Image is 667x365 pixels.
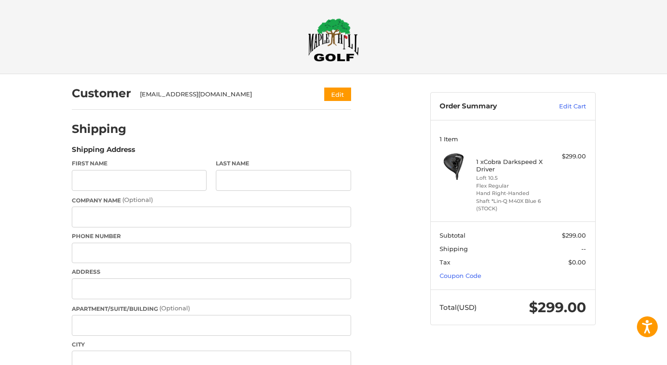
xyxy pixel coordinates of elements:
span: $0.00 [568,258,586,266]
li: Flex Regular [476,182,547,190]
span: $299.00 [529,299,586,316]
h2: Shipping [72,122,126,136]
small: (Optional) [159,304,190,312]
a: Coupon Code [440,272,481,279]
small: (Optional) [122,196,153,203]
img: Maple Hill Golf [308,18,359,62]
iframe: Google Customer Reviews [591,340,667,365]
span: $299.00 [562,232,586,239]
button: Edit [324,88,351,101]
li: Hand Right-Handed [476,189,547,197]
span: Total (USD) [440,303,477,312]
h3: Order Summary [440,102,539,111]
span: Tax [440,258,450,266]
label: First Name [72,159,207,168]
div: [EMAIL_ADDRESS][DOMAIN_NAME] [140,90,306,99]
h4: 1 x Cobra Darkspeed X Driver [476,158,547,173]
li: Shaft *Lin-Q M40X Blue 6 (STOCK) [476,197,547,213]
label: Phone Number [72,232,351,240]
span: Shipping [440,245,468,252]
a: Edit Cart [539,102,586,111]
label: Last Name [216,159,351,168]
label: Company Name [72,195,351,205]
span: -- [581,245,586,252]
label: Apartment/Suite/Building [72,304,351,313]
label: City [72,340,351,349]
label: Address [72,268,351,276]
legend: Shipping Address [72,145,135,159]
h2: Customer [72,86,131,101]
div: $299.00 [549,152,586,161]
h3: 1 Item [440,135,586,143]
span: Subtotal [440,232,466,239]
li: Loft 10.5 [476,174,547,182]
